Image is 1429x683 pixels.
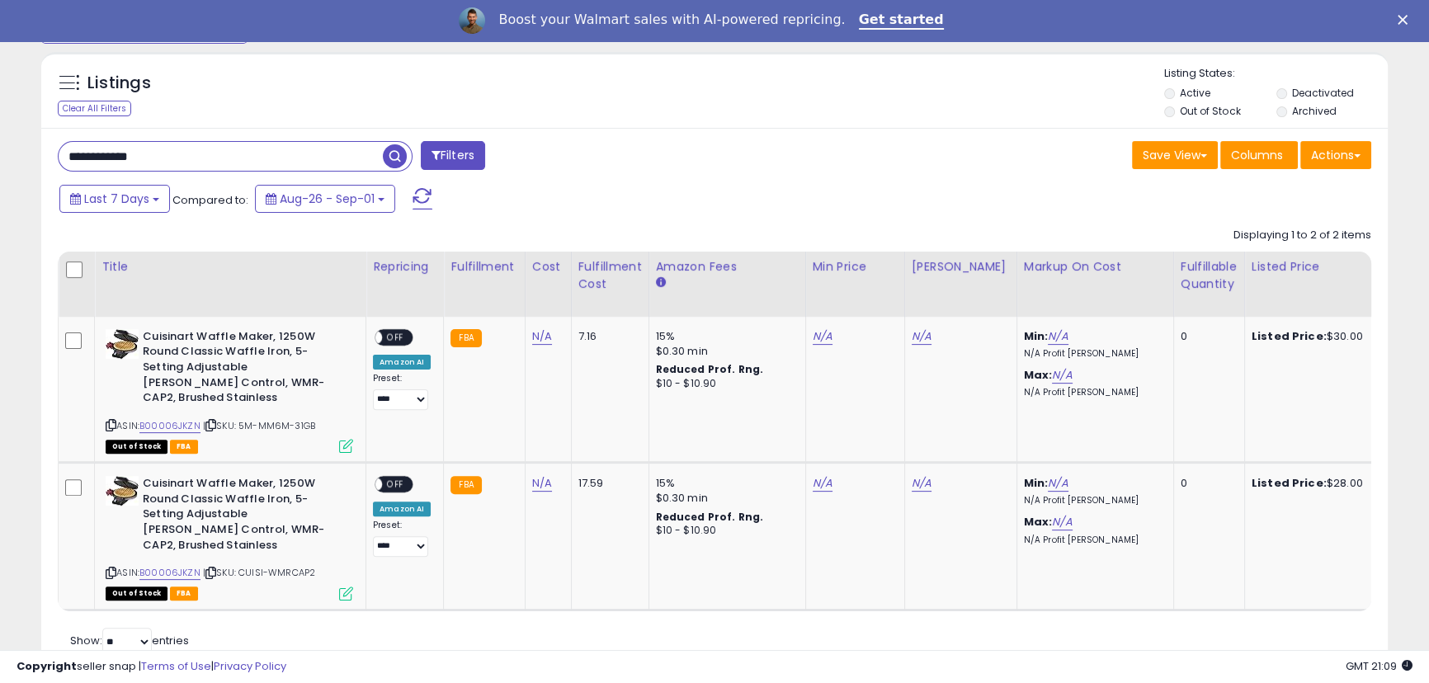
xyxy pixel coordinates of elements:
span: All listings that are currently out of stock and unavailable for purchase on Amazon [106,440,167,454]
p: N/A Profit [PERSON_NAME] [1024,535,1161,546]
div: Amazon Fees [656,258,799,276]
div: Preset: [373,373,431,410]
div: Amazon AI [373,502,431,516]
div: $0.30 min [656,344,793,359]
span: Last 7 Days [84,191,149,207]
small: FBA [450,476,481,494]
th: The percentage added to the cost of goods (COGS) that forms the calculator for Min & Max prices. [1016,252,1173,317]
div: Boost your Walmart sales with AI-powered repricing. [498,12,845,28]
b: Listed Price: [1252,475,1327,491]
a: N/A [1052,367,1072,384]
span: 2025-09-9 21:09 GMT [1346,658,1412,674]
img: 41wyIb8tEIL._SL40_.jpg [106,329,139,359]
b: Reduced Prof. Rng. [656,510,764,524]
button: Columns [1220,141,1298,169]
span: Show: entries [70,633,189,648]
label: Active [1180,86,1210,100]
b: Max: [1024,367,1053,383]
b: Min: [1024,475,1049,491]
span: | SKU: 5M-MM6M-31GB [203,419,315,432]
label: Deactivated [1292,86,1354,100]
div: 0 [1181,329,1232,344]
div: Fulfillment Cost [578,258,642,293]
b: Min: [1024,328,1049,344]
span: FBA [170,586,198,601]
button: Actions [1300,141,1371,169]
a: N/A [1052,514,1072,530]
a: Terms of Use [141,658,211,674]
a: B00006JKZN [139,566,200,580]
div: Preset: [373,520,431,557]
button: Last 7 Days [59,185,170,213]
div: [PERSON_NAME] [912,258,1010,276]
a: N/A [1048,475,1068,492]
a: Privacy Policy [214,658,286,674]
label: Archived [1292,104,1337,118]
p: N/A Profit [PERSON_NAME] [1024,495,1161,506]
button: Aug-26 - Sep-01 [255,185,395,213]
span: | SKU: CUISI-WMRCAP2 [203,566,315,579]
a: N/A [532,328,552,345]
a: N/A [912,475,931,492]
b: Listed Price: [1252,328,1327,344]
div: $0.30 min [656,491,793,506]
small: Amazon Fees. [656,276,666,290]
img: Profile image for Adrian [459,7,485,34]
div: Displaying 1 to 2 of 2 items [1233,228,1371,243]
button: Filters [421,141,485,170]
div: 15% [656,476,793,491]
div: ASIN: [106,476,353,598]
button: Save View [1132,141,1218,169]
span: Columns [1231,147,1283,163]
div: Repricing [373,258,436,276]
div: 0 [1181,476,1232,491]
label: Out of Stock [1180,104,1240,118]
div: Close [1398,15,1414,25]
a: N/A [532,475,552,492]
div: Markup on Cost [1024,258,1167,276]
div: Clear All Filters [58,101,131,116]
div: $10 - $10.90 [656,377,793,391]
span: Compared to: [172,192,248,208]
div: 15% [656,329,793,344]
img: 41wyIb8tEIL._SL40_.jpg [106,476,139,506]
a: N/A [813,475,832,492]
div: Title [101,258,359,276]
strong: Copyright [17,658,77,674]
h5: Listings [87,72,151,95]
b: Cuisinart Waffle Maker, 1250W Round Classic Waffle Iron, 5-Setting Adjustable [PERSON_NAME] Contr... [143,329,343,410]
a: N/A [1048,328,1068,345]
p: N/A Profit [PERSON_NAME] [1024,387,1161,398]
div: 17.59 [578,476,636,491]
a: B00006JKZN [139,419,200,433]
div: $10 - $10.90 [656,524,793,538]
span: OFF [382,330,408,344]
div: Fulfillable Quantity [1181,258,1238,293]
b: Cuisinart Waffle Maker, 1250W Round Classic Waffle Iron, 5-Setting Adjustable [PERSON_NAME] Contr... [143,476,343,557]
div: seller snap | | [17,659,286,675]
small: FBA [450,329,481,347]
span: All listings that are currently out of stock and unavailable for purchase on Amazon [106,586,167,601]
div: $30.00 [1252,329,1389,344]
a: N/A [912,328,931,345]
span: FBA [170,440,198,454]
div: ASIN: [106,329,353,451]
a: N/A [813,328,832,345]
b: Max: [1024,514,1053,530]
div: Min Price [813,258,898,276]
span: Aug-26 - Sep-01 [280,191,375,207]
div: 7.16 [578,329,636,344]
span: OFF [382,478,408,492]
div: Amazon AI [373,355,431,370]
div: Fulfillment [450,258,517,276]
p: N/A Profit [PERSON_NAME] [1024,348,1161,360]
p: Listing States: [1164,66,1388,82]
a: Get started [859,12,944,30]
b: Reduced Prof. Rng. [656,362,764,376]
div: Cost [532,258,564,276]
div: $28.00 [1252,476,1389,491]
div: Listed Price [1252,258,1394,276]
